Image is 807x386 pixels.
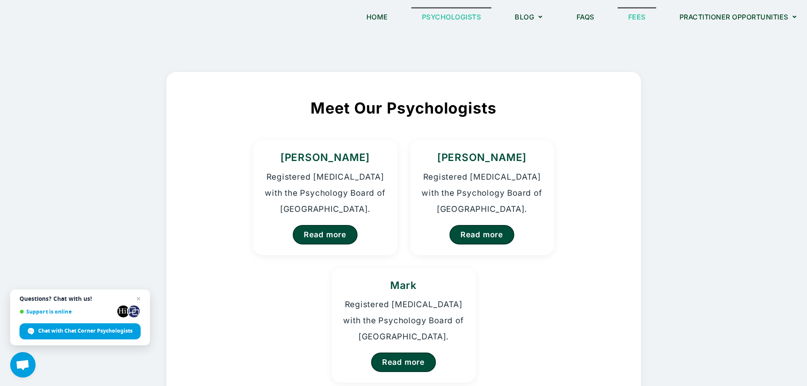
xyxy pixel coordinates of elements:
h3: [PERSON_NAME] [264,150,387,165]
a: Read more about Mark [371,353,436,372]
span: Chat with Chat Corner Psychologists [38,327,133,335]
a: Psychologists [411,7,492,27]
p: Registered [MEDICAL_DATA] with the Psychology Board of [GEOGRAPHIC_DATA]. [342,297,465,345]
p: Registered [MEDICAL_DATA] with the Psychology Board of [GEOGRAPHIC_DATA]. [264,169,387,217]
span: Questions? Chat with us! [19,295,141,302]
p: Registered [MEDICAL_DATA] with the Psychology Board of [GEOGRAPHIC_DATA]. [421,169,544,217]
h2: Meet Our Psychologists [198,97,610,119]
div: Chat with Chat Corner Psychologists [19,323,141,339]
div: Open chat [10,352,36,378]
a: Read more about Kristina [293,225,358,244]
a: Blog [504,7,553,27]
a: Home [356,7,399,27]
h3: [PERSON_NAME] [421,150,544,165]
a: Read more about Homer [449,225,514,244]
h3: Mark [342,278,465,293]
span: Close chat [133,294,144,304]
a: FAQs [566,7,605,27]
span: Support is online [19,308,114,315]
a: Fees [618,7,656,27]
